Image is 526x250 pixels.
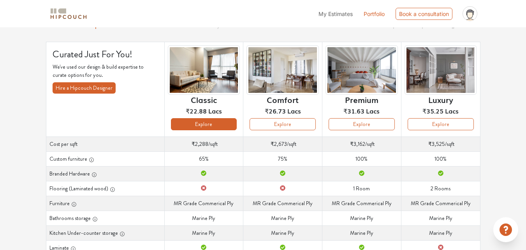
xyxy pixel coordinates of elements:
span: ₹31.63 [343,106,364,115]
button: Explore [250,118,316,130]
td: Marine Ply [164,211,243,225]
td: Marine Ply [322,225,401,240]
div: Book a consultation [396,8,452,20]
td: 2 Rooms [401,181,480,196]
th: Cost per sqft [46,137,164,151]
h6: Comfort [267,95,299,104]
h6: Classic [191,95,217,104]
td: /sqft [243,137,322,151]
button: Explore [408,118,474,130]
td: 100% [322,151,401,166]
span: Lacs [287,106,301,115]
h6: Premium [345,95,378,104]
p: We've used our design & build expertise to curate options for you. [53,63,158,79]
span: Lacs [445,106,459,115]
h6: Luxury [428,95,453,104]
td: MR Grade Commerical Ply [401,196,480,211]
th: Furniture [46,196,164,211]
span: My Estimates [318,11,353,17]
span: ₹22.88 [186,106,207,115]
img: header-preview [168,45,240,95]
span: ₹3,162 [350,140,365,148]
button: Hire a Hipcouch Designer [53,82,116,94]
td: /sqft [322,137,401,151]
td: 75% [243,151,322,166]
td: /sqft [164,137,243,151]
img: header-preview [405,45,477,95]
td: Marine Ply [322,211,401,225]
span: ₹26.73 [265,106,286,115]
td: Marine Ply [243,211,322,225]
img: header-preview [246,45,319,95]
td: MR Grade Commerical Ply [164,196,243,211]
th: Branded Hardware [46,166,164,181]
span: ₹3,525 [428,140,445,148]
span: Lacs [366,106,380,115]
span: ₹35.25 [422,106,443,115]
a: Portfolio [364,10,385,18]
img: logo-horizontal.svg [49,7,88,21]
button: Explore [171,118,237,130]
td: 1 Room [322,181,401,196]
td: Marine Ply [401,211,480,225]
td: 65% [164,151,243,166]
th: Custom furniture [46,151,164,166]
td: /sqft [401,137,480,151]
td: MR Grade Commerical Ply [322,196,401,211]
span: ₹2,673 [271,140,287,148]
td: MR Grade Commerical Ply [243,196,322,211]
span: ₹2,288 [192,140,208,148]
span: logo-horizontal.svg [49,5,88,23]
th: Flooring (Laminated wood) [46,181,164,196]
td: 100% [401,151,480,166]
td: Marine Ply [243,225,322,240]
span: Lacs [208,106,222,115]
th: Bathrooms storage [46,211,164,225]
th: Kitchen Under-counter storage [46,225,164,240]
td: Marine Ply [164,225,243,240]
td: Marine Ply [401,225,480,240]
img: header-preview [325,45,398,95]
button: Explore [329,118,395,130]
h4: Curated Just For You! [53,48,158,60]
